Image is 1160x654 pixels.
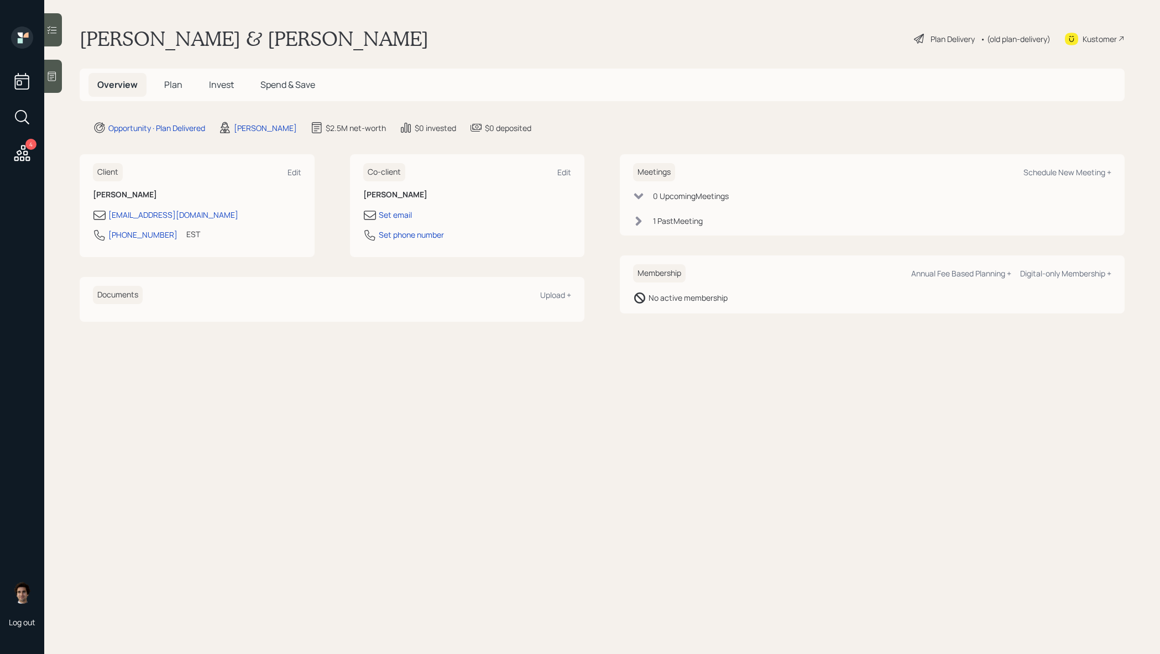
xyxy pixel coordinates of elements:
div: $0 invested [415,122,456,134]
div: Kustomer [1083,33,1117,45]
div: Set email [379,209,412,221]
div: Plan Delivery [931,33,975,45]
div: [PHONE_NUMBER] [108,229,177,240]
div: Log out [9,617,35,627]
div: [EMAIL_ADDRESS][DOMAIN_NAME] [108,209,238,221]
div: • (old plan-delivery) [980,33,1051,45]
div: 0 Upcoming Meeting s [653,190,729,202]
h6: [PERSON_NAME] [93,190,301,200]
h6: Co-client [363,163,405,181]
h6: Membership [633,264,686,282]
div: $2.5M net-worth [326,122,386,134]
div: 4 [25,139,36,150]
h1: [PERSON_NAME] & [PERSON_NAME] [80,27,429,51]
div: Edit [557,167,571,177]
span: Invest [209,79,234,91]
div: Digital-only Membership + [1020,268,1111,279]
span: Overview [97,79,138,91]
img: harrison-schaefer-headshot-2.png [11,582,33,604]
div: $0 deposited [485,122,531,134]
div: Schedule New Meeting + [1023,167,1111,177]
div: Set phone number [379,229,444,240]
h6: Meetings [633,163,675,181]
h6: Client [93,163,123,181]
div: [PERSON_NAME] [234,122,297,134]
span: Spend & Save [260,79,315,91]
div: Edit [288,167,301,177]
div: No active membership [649,292,728,304]
div: Upload + [540,290,571,300]
div: Opportunity · Plan Delivered [108,122,205,134]
h6: [PERSON_NAME] [363,190,572,200]
div: 1 Past Meeting [653,215,703,227]
span: Plan [164,79,182,91]
h6: Documents [93,286,143,304]
div: Annual Fee Based Planning + [911,268,1011,279]
div: EST [186,228,200,240]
